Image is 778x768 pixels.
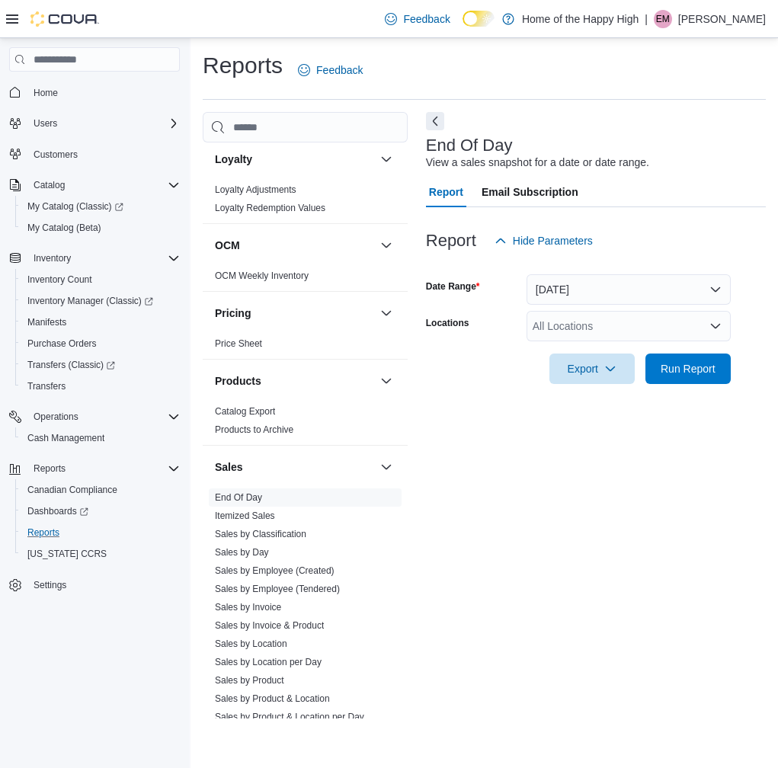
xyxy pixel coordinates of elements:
[656,10,670,28] span: EM
[215,424,293,435] a: Products to Archive
[215,711,364,723] span: Sales by Product & Location per Day
[426,136,513,155] h3: End Of Day
[215,491,262,504] span: End Of Day
[15,196,186,217] a: My Catalog (Classic)
[21,292,159,310] a: Inventory Manager (Classic)
[27,408,180,426] span: Operations
[215,584,340,594] a: Sales by Employee (Tendered)
[215,529,306,539] a: Sales by Classification
[15,217,186,238] button: My Catalog (Beta)
[654,10,672,28] div: Epii Macdonald
[429,177,463,207] span: Report
[403,11,450,27] span: Feedback
[21,356,121,374] a: Transfers (Classic)
[215,306,251,321] h3: Pricing
[215,657,322,667] a: Sales by Location per Day
[27,505,88,517] span: Dashboards
[34,579,66,591] span: Settings
[203,488,408,750] div: Sales
[215,306,374,321] button: Pricing
[215,373,374,389] button: Products
[203,267,408,291] div: OCM
[15,312,186,333] button: Manifests
[27,82,180,101] span: Home
[527,274,731,305] button: [DATE]
[21,356,180,374] span: Transfers (Classic)
[21,197,180,216] span: My Catalog (Classic)
[426,112,444,130] button: Next
[522,10,639,28] p: Home of the Happy High
[215,619,324,632] span: Sales by Invoice & Product
[15,376,186,397] button: Transfers
[34,411,78,423] span: Operations
[21,523,66,542] a: Reports
[27,145,180,164] span: Customers
[426,155,649,171] div: View a sales snapshot for a date or date range.
[292,55,369,85] a: Feedback
[15,333,186,354] button: Purchase Orders
[15,290,186,312] a: Inventory Manager (Classic)
[27,222,101,234] span: My Catalog (Beta)
[215,510,275,521] a: Itemized Sales
[215,546,269,558] span: Sales by Day
[21,502,180,520] span: Dashboards
[27,274,92,286] span: Inventory Count
[9,75,180,635] nav: Complex example
[215,338,262,349] a: Price Sheet
[27,380,66,392] span: Transfers
[215,638,287,649] a: Sales by Location
[21,334,180,353] span: Purchase Orders
[21,292,180,310] span: Inventory Manager (Classic)
[15,543,186,565] button: [US_STATE] CCRS
[215,373,261,389] h3: Products
[27,249,180,267] span: Inventory
[203,334,408,359] div: Pricing
[426,232,476,250] h3: Report
[203,50,283,81] h1: Reports
[34,149,78,161] span: Customers
[21,545,113,563] a: [US_STATE] CCRS
[27,459,180,478] span: Reports
[215,184,296,195] a: Loyalty Adjustments
[21,334,103,353] a: Purchase Orders
[215,565,335,576] a: Sales by Employee (Created)
[15,522,186,543] button: Reports
[3,143,186,165] button: Customers
[215,602,281,613] a: Sales by Invoice
[215,565,335,577] span: Sales by Employee (Created)
[513,233,593,248] span: Hide Parameters
[377,372,395,390] button: Products
[3,458,186,479] button: Reports
[215,674,284,686] span: Sales by Product
[215,238,374,253] button: OCM
[21,313,72,331] a: Manifests
[3,248,186,269] button: Inventory
[215,693,330,704] a: Sales by Product & Location
[27,408,85,426] button: Operations
[27,84,64,102] a: Home
[27,575,180,594] span: Settings
[215,184,296,196] span: Loyalty Adjustments
[21,429,110,447] a: Cash Management
[215,583,340,595] span: Sales by Employee (Tendered)
[27,359,115,371] span: Transfers (Classic)
[215,638,287,650] span: Sales by Location
[15,501,186,522] a: Dashboards
[215,270,309,282] span: OCM Weekly Inventory
[3,574,186,596] button: Settings
[203,402,408,445] div: Products
[215,459,374,475] button: Sales
[27,114,180,133] span: Users
[21,523,180,542] span: Reports
[215,405,275,418] span: Catalog Export
[215,510,275,522] span: Itemized Sales
[377,304,395,322] button: Pricing
[3,81,186,103] button: Home
[215,270,309,281] a: OCM Weekly Inventory
[15,479,186,501] button: Canadian Compliance
[34,252,71,264] span: Inventory
[27,548,107,560] span: [US_STATE] CCRS
[21,429,180,447] span: Cash Management
[215,675,284,686] a: Sales by Product
[21,270,98,289] a: Inventory Count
